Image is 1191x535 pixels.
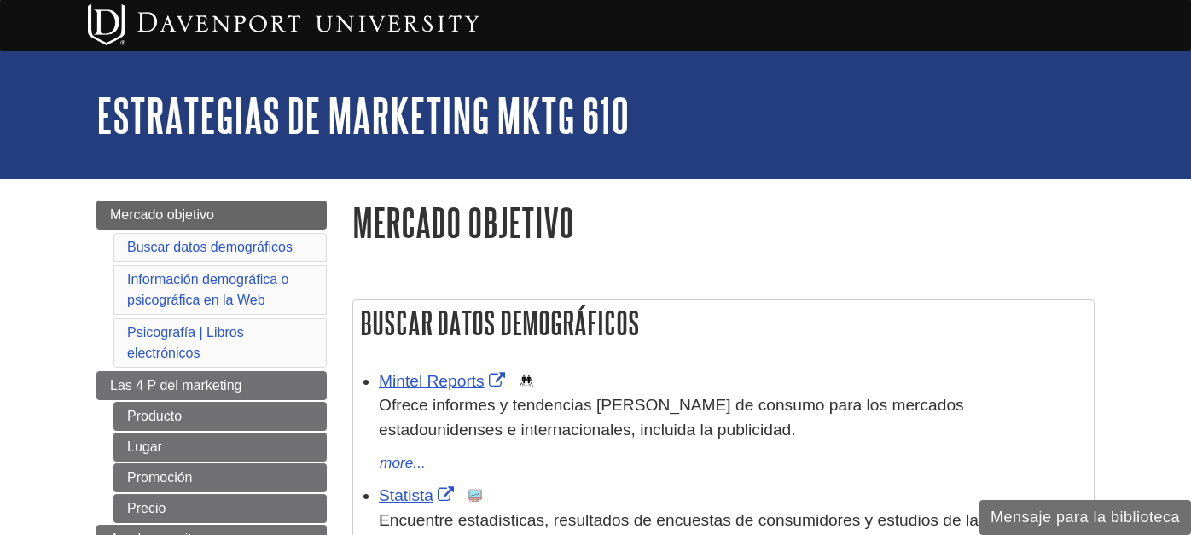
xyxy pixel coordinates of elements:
[468,489,482,503] img: Statistics
[379,372,509,390] a: Link opens in new window
[96,371,327,400] a: Las 4 P del marketing
[520,374,533,387] img: Demographics
[379,393,1085,443] p: Ofrece informes y tendencias [PERSON_NAME] de consumo para los mercados estadounidenses e interna...
[113,433,327,462] a: Lugar
[353,300,1094,346] h2: Buscar datos demográficos
[110,207,214,222] span: Mercado objetivo
[127,240,293,254] a: Buscar datos demográficos
[113,463,327,492] a: Promoción
[113,402,327,431] a: Producto
[379,486,458,504] a: Link opens in new window
[96,201,327,230] a: Mercado objetivo
[127,325,244,360] a: Psicografía | Libros electrónicos
[96,89,629,142] a: Estrategias de marketing MKTG 610
[88,4,479,45] img: Davenport University
[113,494,327,523] a: Precio
[127,272,288,307] a: Información demográfica o psicográfica en la Web
[379,451,427,475] button: more...
[979,500,1191,535] button: Mensaje para la biblioteca
[352,201,1095,244] h1: Mercado objetivo
[110,378,241,393] span: Las 4 P del marketing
